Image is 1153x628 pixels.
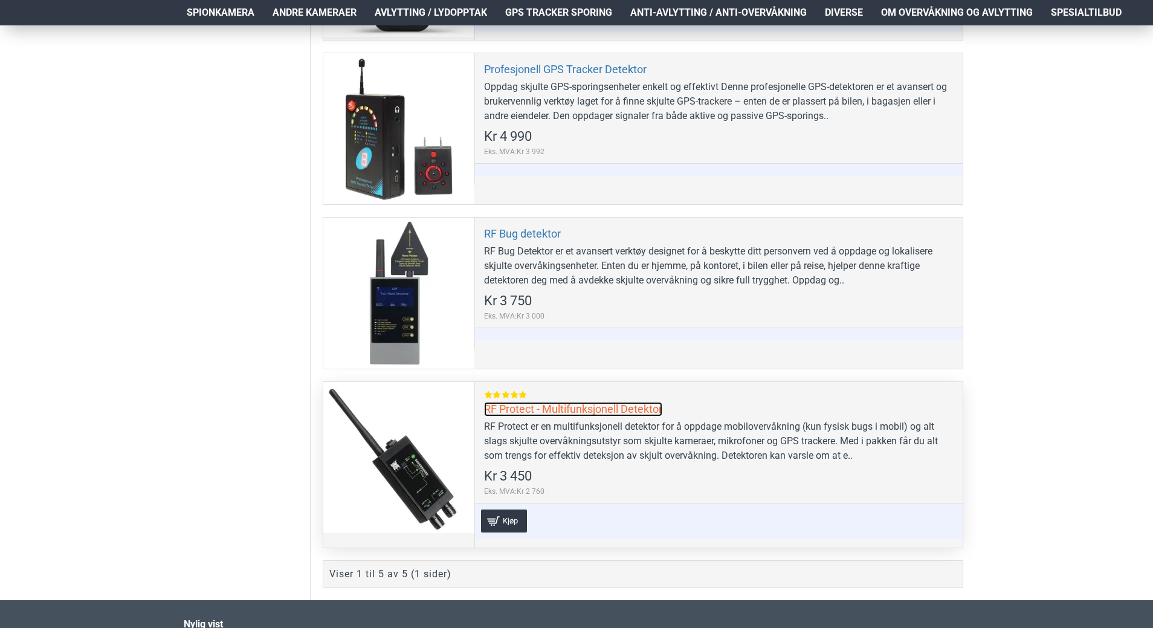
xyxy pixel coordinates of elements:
img: tab_domain_overview_orange.svg [33,70,42,80]
div: Domain: [DOMAIN_NAME] [31,31,133,41]
span: Eks. MVA:Kr 2 760 [484,486,544,497]
span: Eks. MVA:Kr 3 000 [484,311,544,322]
div: Domain Overview [46,71,108,79]
span: GPS Tracker Sporing [505,5,612,20]
a: RF Bug detektor [484,227,561,241]
span: Kr 3 750 [484,294,532,308]
span: Anti-avlytting / Anti-overvåkning [630,5,807,20]
span: Eks. MVA:Kr 3 992 [484,146,544,157]
div: RF Bug Detektor er et avansert verktøy designet for å beskytte ditt personvern ved å oppdage og l... [484,244,954,288]
div: v 4.0.25 [34,19,59,29]
span: Om overvåkning og avlytting [881,5,1033,20]
a: RF Protect - Multifunksjonell Detektor RF Protect - Multifunksjonell Detektor [323,382,474,533]
img: website_grey.svg [19,31,29,41]
span: Kjøp [500,517,521,525]
div: Keywords by Traffic [134,71,204,79]
img: tab_keywords_by_traffic_grey.svg [120,70,130,80]
a: RF Protect - Multifunksjonell Detektor [484,402,662,416]
span: Andre kameraer [273,5,357,20]
a: Profesjonell GPS Tracker Detektor [484,62,647,76]
div: RF Protect er en multifunksjonell detektor for å oppdage mobilovervåkning (kun fysisk bugs i mobi... [484,419,954,463]
img: logo_orange.svg [19,19,29,29]
div: Oppdag skjulte GPS-sporingsenheter enkelt og effektivt Denne profesjonelle GPS-detektoren er et a... [484,80,954,123]
div: Viser 1 til 5 av 5 (1 sider) [329,567,451,581]
span: Kr 4 990 [484,130,532,143]
span: Diverse [825,5,863,20]
a: RF Bug detektor RF Bug detektor [323,218,474,369]
span: Spesialtilbud [1051,5,1122,20]
a: Profesjonell GPS Tracker Detektor Profesjonell GPS Tracker Detektor [323,53,474,204]
span: Spionkamera [187,5,254,20]
span: Kr 3 450 [484,470,532,483]
span: Avlytting / Lydopptak [375,5,487,20]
